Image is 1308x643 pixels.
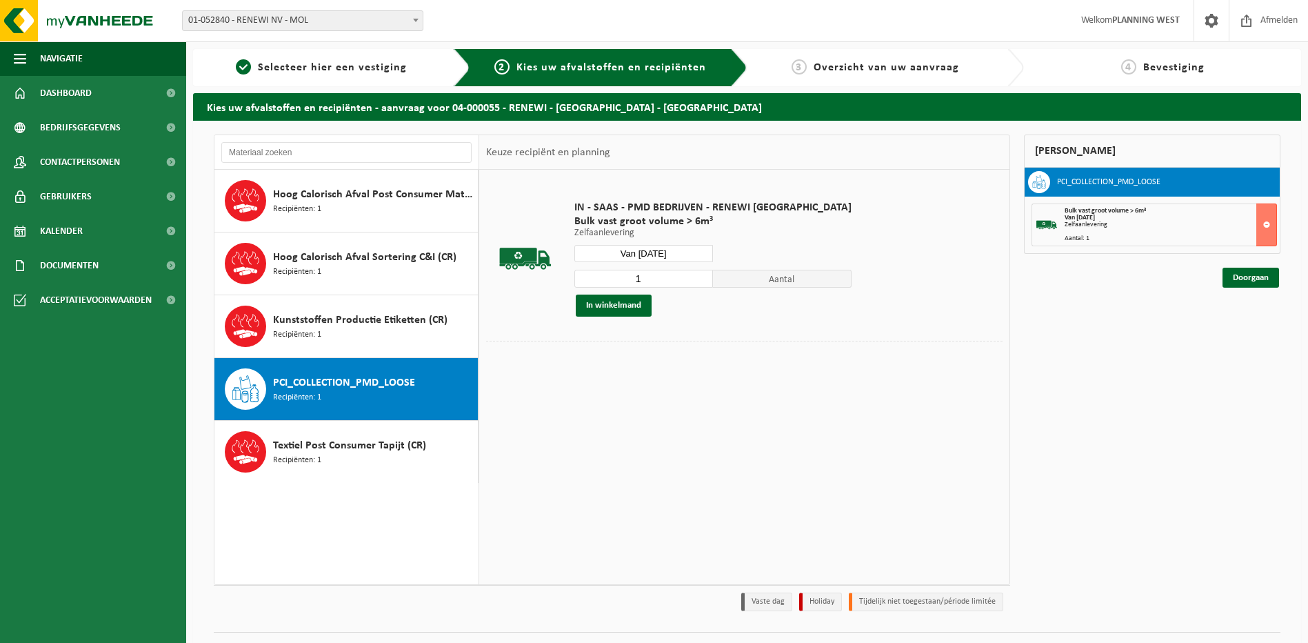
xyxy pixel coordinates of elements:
[1057,171,1160,193] h3: PCI_COLLECTION_PMD_LOOSE
[1223,268,1279,288] a: Doorgaan
[273,266,321,279] span: Recipiënten: 1
[40,179,92,214] span: Gebruikers
[479,135,617,170] div: Keuze recipiënt en planning
[273,454,321,467] span: Recipiënten: 1
[40,248,99,283] span: Documenten
[40,41,83,76] span: Navigatie
[516,62,706,73] span: Kies uw afvalstoffen en recipiënten
[182,10,423,31] span: 01-052840 - RENEWI NV - MOL
[214,358,479,421] button: PCI_COLLECTION_PMD_LOOSE Recipiënten: 1
[574,215,852,228] span: Bulk vast groot volume > 6m³
[273,328,321,342] span: Recipiënten: 1
[214,233,479,295] button: Hoog Calorisch Afval Sortering C&I (CR) Recipiënten: 1
[183,11,423,30] span: 01-052840 - RENEWI NV - MOL
[214,295,479,358] button: Kunststoffen Productie Etiketten (CR) Recipiënten: 1
[792,59,807,75] span: 3
[1065,235,1276,242] div: Aantal: 1
[273,249,456,266] span: Hoog Calorisch Afval Sortering C&I (CR)
[258,62,407,73] span: Selecteer hier een vestiging
[273,186,474,203] span: Hoog Calorisch Afval Post Consumer Matrassen (CR)
[1143,62,1205,73] span: Bevestiging
[236,59,251,75] span: 1
[273,437,426,454] span: Textiel Post Consumer Tapijt (CR)
[1065,214,1095,221] strong: Van [DATE]
[214,170,479,233] button: Hoog Calorisch Afval Post Consumer Matrassen (CR) Recipiënten: 1
[713,270,852,288] span: Aantal
[200,59,443,76] a: 1Selecteer hier een vestiging
[221,142,472,163] input: Materiaal zoeken
[849,593,1003,611] li: Tijdelijk niet toegestaan/période limitée
[273,375,415,391] span: PCI_COLLECTION_PMD_LOOSE
[574,245,713,262] input: Selecteer datum
[40,76,92,110] span: Dashboard
[40,214,83,248] span: Kalender
[273,203,321,216] span: Recipiënten: 1
[1121,59,1136,75] span: 4
[1112,15,1180,26] strong: PLANNING WEST
[574,228,852,238] p: Zelfaanlevering
[1065,207,1146,215] span: Bulk vast groot volume > 6m³
[576,295,652,317] button: In winkelmand
[193,93,1301,120] h2: Kies uw afvalstoffen en recipiënten - aanvraag voor 04-000055 - RENEWI - [GEOGRAPHIC_DATA] - [GEO...
[741,593,792,611] li: Vaste dag
[574,201,852,215] span: IN - SAAS - PMD BEDRIJVEN - RENEWI [GEOGRAPHIC_DATA]
[40,283,152,317] span: Acceptatievoorwaarden
[494,59,510,75] span: 2
[273,312,447,328] span: Kunststoffen Productie Etiketten (CR)
[1024,135,1280,168] div: [PERSON_NAME]
[214,421,479,483] button: Textiel Post Consumer Tapijt (CR) Recipiënten: 1
[40,145,120,179] span: Contactpersonen
[814,62,959,73] span: Overzicht van uw aanvraag
[40,110,121,145] span: Bedrijfsgegevens
[273,391,321,404] span: Recipiënten: 1
[799,593,842,611] li: Holiday
[1065,221,1276,228] div: Zelfaanlevering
